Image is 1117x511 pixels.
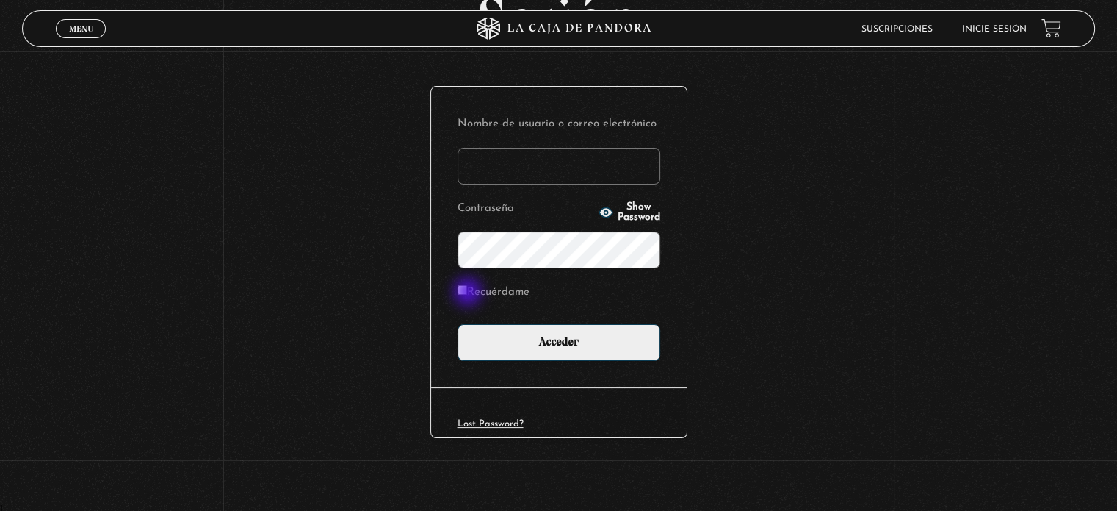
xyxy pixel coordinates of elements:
a: Lost Password? [458,419,524,429]
span: Menu [69,24,93,33]
a: Suscripciones [861,25,933,34]
label: Nombre de usuario o correo electrónico [458,113,660,136]
label: Recuérdame [458,282,529,304]
button: Show Password [599,202,660,223]
label: Contraseña [458,198,594,221]
span: Cerrar [64,37,98,47]
a: Inicie sesión [962,25,1027,34]
a: View your shopping cart [1041,18,1061,38]
input: Acceder [458,324,660,361]
span: Show Password [618,202,660,223]
input: Recuérdame [458,285,467,295]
